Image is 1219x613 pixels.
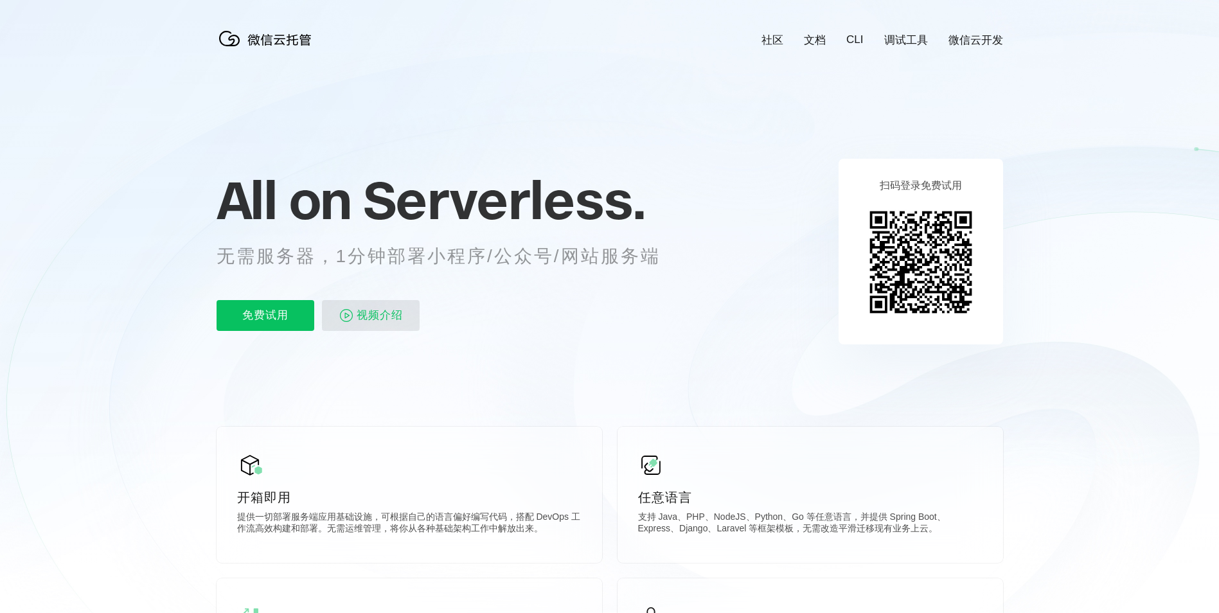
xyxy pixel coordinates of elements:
[638,488,983,506] p: 任意语言
[217,168,351,232] span: All on
[357,300,403,331] span: 视频介绍
[217,300,314,331] p: 免费试用
[237,511,582,537] p: 提供一切部署服务端应用基础设施，可根据自己的语言偏好编写代码，搭配 DevOps 工作流高效构建和部署。无需运维管理，将你从各种基础架构工作中解放出来。
[339,308,354,323] img: video_play.svg
[217,244,684,269] p: 无需服务器，1分钟部署小程序/公众号/网站服务端
[948,33,1003,48] a: 微信云开发
[884,33,928,48] a: 调试工具
[217,26,319,51] img: 微信云托管
[846,33,863,46] a: CLI
[237,488,582,506] p: 开箱即用
[761,33,783,48] a: 社区
[363,168,645,232] span: Serverless.
[880,179,962,193] p: 扫码登录免费试用
[804,33,826,48] a: 文档
[217,42,319,53] a: 微信云托管
[638,511,983,537] p: 支持 Java、PHP、NodeJS、Python、Go 等任意语言，并提供 Spring Boot、Express、Django、Laravel 等框架模板，无需改造平滑迁移现有业务上云。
